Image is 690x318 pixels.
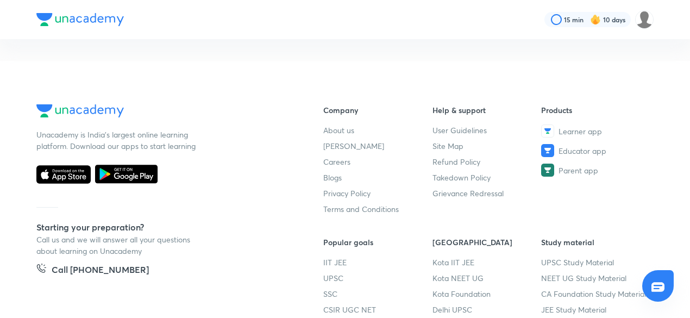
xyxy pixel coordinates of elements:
[36,221,288,234] h5: Starting your preparation?
[541,104,650,116] h6: Products
[559,145,606,157] span: Educator app
[432,257,542,268] a: Kota IIT JEE
[559,126,602,137] span: Learner app
[432,172,542,183] a: Takedown Policy
[323,156,432,167] a: Careers
[541,272,650,284] a: NEET UG Study Material
[36,13,124,26] img: Company Logo
[36,234,199,257] p: Call us and we will answer all your questions about learning on Unacademy
[432,288,542,300] a: Kota Foundation
[432,272,542,284] a: Kota NEET UG
[541,257,650,268] a: UPSC Study Material
[323,257,432,268] a: IIT JEE
[36,104,288,120] a: Company Logo
[541,236,650,248] h6: Study material
[323,272,432,284] a: UPSC
[432,304,542,315] a: Delhi UPSC
[559,165,598,176] span: Parent app
[432,104,542,116] h6: Help & support
[323,236,432,248] h6: Popular goals
[36,129,199,152] p: Unacademy is India’s largest online learning platform. Download our apps to start learning
[590,14,601,25] img: streak
[323,304,432,315] a: CSIR UGC NET
[323,288,432,300] a: SSC
[541,124,650,138] a: Learner app
[36,263,149,278] a: Call [PHONE_NUMBER]
[541,304,650,315] a: JEE Study Material
[323,124,432,136] a: About us
[432,140,542,152] a: Site Map
[635,10,654,29] img: SAKSHI AGRAWAL
[323,140,432,152] a: [PERSON_NAME]
[432,236,542,248] h6: [GEOGRAPHIC_DATA]
[432,188,542,199] a: Grievance Redressal
[52,263,149,278] h5: Call [PHONE_NUMBER]
[323,203,432,215] a: Terms and Conditions
[36,104,124,117] img: Company Logo
[541,164,554,177] img: Parent app
[323,156,350,167] span: Careers
[541,144,650,157] a: Educator app
[541,144,554,157] img: Educator app
[541,288,650,300] a: CA Foundation Study Material
[323,104,432,116] h6: Company
[323,172,432,183] a: Blogs
[541,124,554,138] img: Learner app
[541,164,650,177] a: Parent app
[432,124,542,136] a: User Guidelines
[432,156,542,167] a: Refund Policy
[323,188,432,199] a: Privacy Policy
